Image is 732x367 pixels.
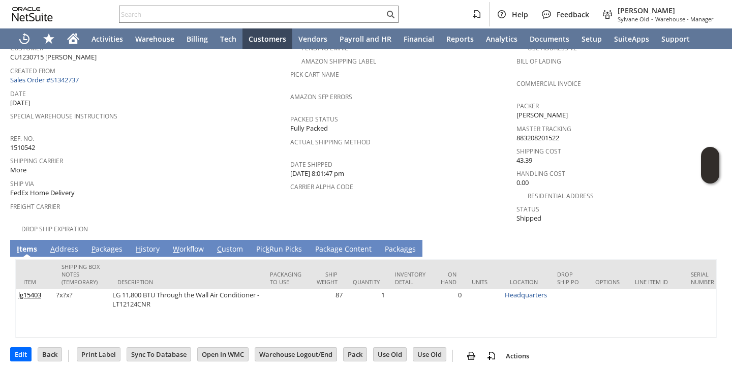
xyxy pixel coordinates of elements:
a: Freight Carrier [10,202,60,211]
span: Financial [404,34,434,44]
span: Documents [530,34,569,44]
div: Options [595,278,620,286]
span: [PERSON_NAME] [618,6,714,15]
input: Use Old [374,348,406,361]
a: Created From [10,67,55,75]
td: ?x?x? [54,289,110,338]
span: Activities [91,34,123,44]
a: Tech [214,28,242,49]
td: 0 [433,289,464,338]
div: Shortcuts [37,28,61,49]
a: Actions [502,351,533,360]
input: Search [119,8,384,20]
div: Drop Ship PO [557,270,580,286]
svg: logo [12,7,53,21]
span: Payroll and HR [340,34,391,44]
a: PickRun Picks [254,244,304,255]
input: Use Old [413,348,446,361]
div: Line Item ID [635,278,676,286]
input: Back [38,348,62,361]
div: Shipping Box Notes (Temporary) [62,263,102,286]
a: Address [48,244,81,255]
a: Date [10,89,26,98]
a: Amazon SFP Errors [290,93,352,101]
a: Custom [215,244,246,255]
span: [DATE] [10,98,30,108]
a: Special Warehouse Instructions [10,112,117,120]
img: print.svg [465,350,477,362]
a: Packer [516,102,539,110]
div: On Hand [441,270,456,286]
span: Warehouse [135,34,174,44]
span: g [334,244,339,254]
input: Warehouse Logout/End [255,348,337,361]
a: Recent Records [12,28,37,49]
div: Ship Weight [317,270,338,286]
div: Location [510,278,542,286]
input: Edit [11,348,31,361]
a: Handling Cost [516,169,565,178]
span: 0.00 [516,178,529,188]
a: Ship Via [10,179,34,188]
a: Reports [440,28,480,49]
a: History [133,244,162,255]
span: More [10,165,26,175]
a: Items [14,244,40,255]
a: Shipping Cost [516,147,561,156]
a: Unrolled view on [704,242,716,254]
span: Fully Packed [290,124,328,133]
span: Feedback [557,10,589,19]
div: Units [472,278,495,286]
div: Item [23,278,46,286]
a: SuiteApps [608,28,655,49]
span: FedEx Home Delivery [10,188,75,198]
span: Warehouse - Manager [655,15,714,23]
input: Open In WMC [198,348,248,361]
span: - [651,15,653,23]
span: 883208201522 [516,133,559,143]
a: Carrier Alpha Code [290,182,353,191]
a: Documents [524,28,575,49]
span: [DATE] 8:01:47 pm [290,169,344,178]
a: Financial [398,28,440,49]
span: Support [661,34,690,44]
span: I [17,244,19,254]
svg: Shortcuts [43,33,55,45]
iframe: Click here to launch Oracle Guided Learning Help Panel [701,147,719,183]
span: W [173,244,179,254]
span: Billing [187,34,208,44]
span: Vendors [298,34,327,44]
div: Packaging to Use [270,270,301,286]
a: Activities [85,28,129,49]
a: Sales Order #S1342737 [10,75,81,84]
a: Drop Ship Expiration [21,225,88,233]
a: Ref. No. [10,134,34,143]
a: Workflow [170,244,206,255]
a: Payroll and HR [333,28,398,49]
span: P [91,244,96,254]
span: 43.39 [516,156,532,165]
a: Home [61,28,85,49]
span: Reports [446,34,474,44]
a: Bill Of Lading [516,57,561,66]
td: 87 [309,289,345,338]
a: Date Shipped [290,160,332,169]
a: Commercial Invoice [516,79,581,88]
a: Actual Shipping Method [290,138,371,146]
div: Inventory Detail [395,270,425,286]
a: Packages [89,244,125,255]
a: Amazon Shipping Label [301,57,376,66]
a: Customers [242,28,292,49]
span: k [266,244,269,254]
a: Residential Address [528,192,594,200]
a: Pick Cart Name [290,70,339,79]
a: Packed Status [290,115,338,124]
a: Vendors [292,28,333,49]
a: Master Tracking [516,125,571,133]
a: Shipping Carrier [10,157,63,165]
span: CU1230715 [PERSON_NAME] [10,52,97,62]
a: Package Content [313,244,374,255]
a: Setup [575,28,608,49]
a: Warehouse [129,28,180,49]
div: Description [117,278,255,286]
